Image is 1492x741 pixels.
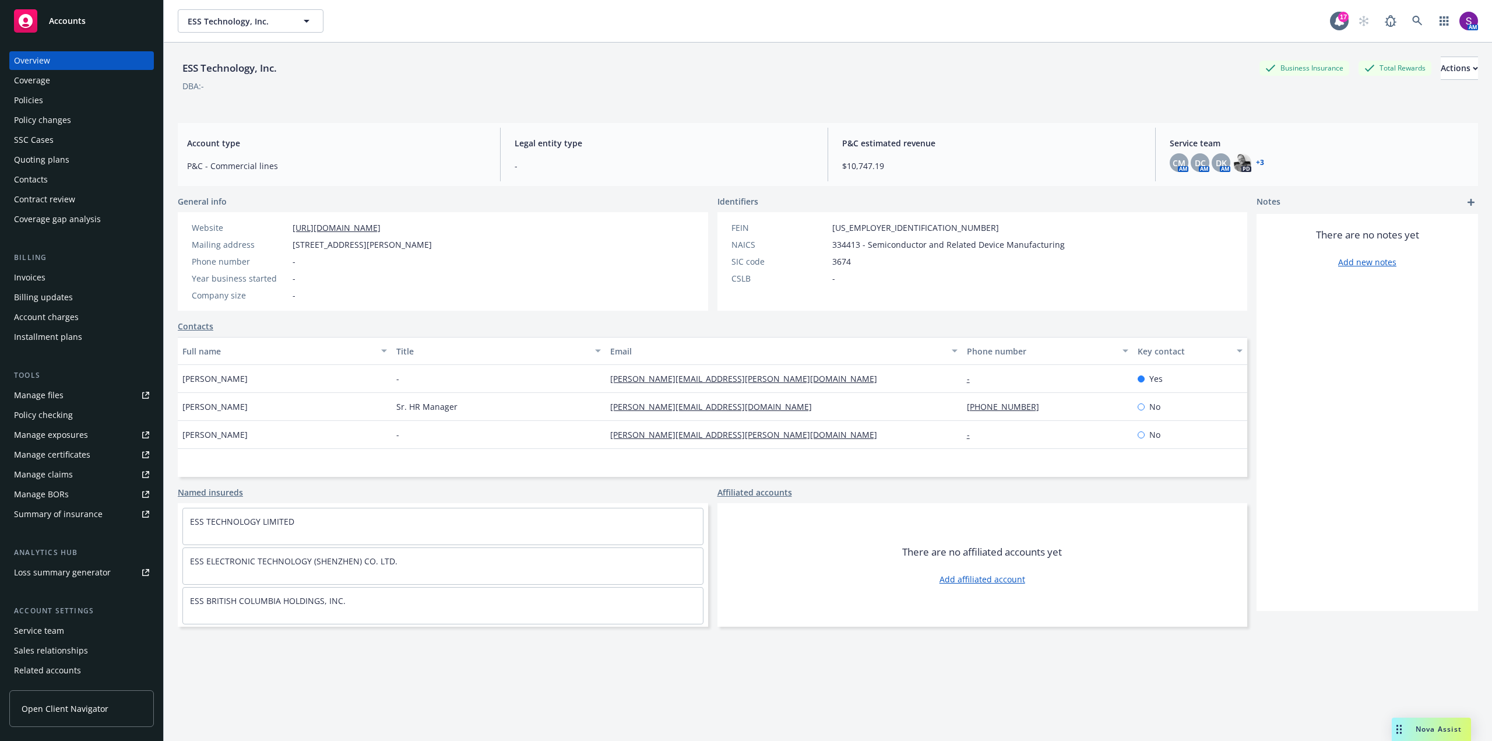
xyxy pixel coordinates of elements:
a: Billing updates [9,288,154,307]
div: Phone number [967,345,1116,357]
a: Manage files [9,386,154,405]
div: Manage files [14,386,64,405]
a: ESS ELECTRONIC TECHNOLOGY (SHENZHEN) CO. LTD. [190,556,397,567]
a: Policies [9,91,154,110]
div: ESS Technology, Inc. [178,61,281,76]
a: [PHONE_NUMBER] [967,401,1048,412]
a: Service team [9,621,154,640]
img: photo [1459,12,1478,30]
span: Nova Assist [1416,724,1462,734]
a: Add affiliated account [939,573,1025,585]
a: Start snowing [1352,9,1375,33]
span: General info [178,195,227,208]
div: Year business started [192,272,288,285]
div: Overview [14,51,50,70]
a: add [1464,195,1478,209]
span: There are no notes yet [1316,228,1419,242]
a: ESS BRITISH COLUMBIA HOLDINGS, INC. [190,595,346,606]
div: Quoting plans [14,150,69,169]
span: There are no affiliated accounts yet [902,545,1062,559]
button: Phone number [962,337,1134,365]
span: Account type [187,137,486,149]
a: Overview [9,51,154,70]
span: $10,747.19 [842,160,1141,172]
div: Manage certificates [14,445,90,464]
a: Report a Bug [1379,9,1402,33]
a: Manage BORs [9,485,154,504]
a: Search [1406,9,1429,33]
span: No [1149,401,1160,413]
div: Tools [9,370,154,381]
div: Summary of insurance [14,505,103,524]
span: DK [1216,157,1227,169]
span: 334413 - Semiconductor and Related Device Manufacturing [832,238,1065,251]
span: DC [1195,157,1206,169]
a: Sales relationships [9,641,154,660]
span: Notes [1257,195,1280,209]
div: SIC code [731,255,828,268]
a: Account charges [9,308,154,326]
a: Contacts [178,320,213,332]
img: photo [1233,153,1251,172]
div: Policies [14,91,43,110]
a: Related accounts [9,661,154,680]
a: Manage claims [9,465,154,484]
a: - [967,429,979,440]
div: Company size [192,289,288,301]
div: Account charges [14,308,79,326]
div: CSLB [731,272,828,285]
span: [US_EMPLOYER_IDENTIFICATION_NUMBER] [832,222,999,234]
div: Contacts [14,170,48,189]
button: Key contact [1133,337,1247,365]
span: - [832,272,835,285]
button: Title [392,337,606,365]
span: Yes [1149,373,1163,385]
span: [PERSON_NAME] [182,401,248,413]
span: No [1149,429,1160,441]
span: - [515,160,814,172]
span: - [396,373,399,385]
div: Actions [1441,57,1478,79]
span: Identifiers [717,195,758,208]
a: Manage certificates [9,445,154,464]
div: Contract review [14,190,75,209]
div: Sales relationships [14,641,88,660]
div: Business Insurance [1259,61,1349,75]
span: Accounts [49,16,86,26]
div: Phone number [192,255,288,268]
span: 3674 [832,255,851,268]
div: Billing updates [14,288,73,307]
span: P&C estimated revenue [842,137,1141,149]
div: Drag to move [1392,718,1406,741]
span: - [293,272,295,285]
span: - [293,289,295,301]
a: Affiliated accounts [717,486,792,498]
div: Coverage gap analysis [14,210,101,229]
a: Installment plans [9,328,154,346]
a: Quoting plans [9,150,154,169]
div: SSC Cases [14,131,54,149]
a: Contacts [9,170,154,189]
button: ESS Technology, Inc. [178,9,323,33]
div: Title [396,345,588,357]
a: [URL][DOMAIN_NAME] [293,222,381,233]
span: Open Client Navigator [22,703,108,715]
span: - [293,255,295,268]
div: Email [610,345,945,357]
div: Invoices [14,268,45,287]
span: [STREET_ADDRESS][PERSON_NAME] [293,238,432,251]
a: Invoices [9,268,154,287]
div: DBA: - [182,80,204,92]
div: Total Rewards [1359,61,1431,75]
div: Policy checking [14,406,73,424]
div: Full name [182,345,374,357]
a: Manage exposures [9,426,154,444]
div: Account settings [9,605,154,617]
div: Coverage [14,71,50,90]
div: Installment plans [14,328,82,346]
div: 17 [1338,12,1349,22]
div: Website [192,222,288,234]
button: Actions [1441,57,1478,80]
a: SSC Cases [9,131,154,149]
